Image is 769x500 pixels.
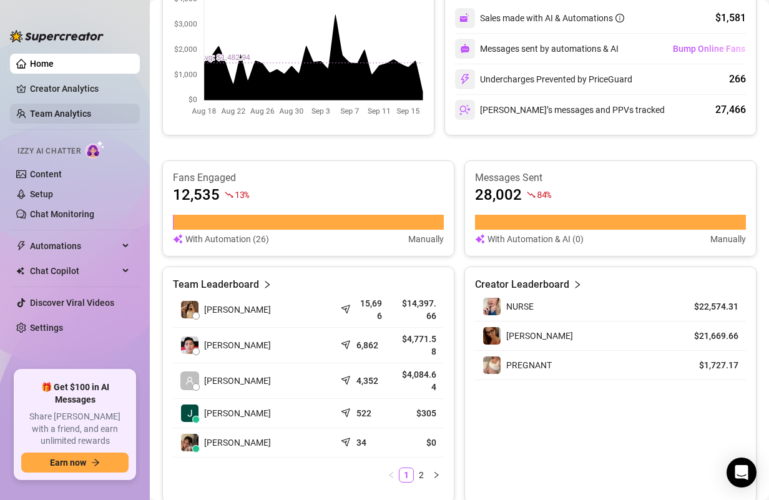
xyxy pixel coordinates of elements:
article: Creator Leaderboard [475,277,569,292]
article: $305 [397,407,436,419]
div: [PERSON_NAME]’s messages and PPVs tracked [455,100,665,120]
img: Victoria Sleekr… [181,301,198,318]
article: Fans Engaged [173,171,444,185]
article: With Automation & AI (0) [487,232,584,246]
li: 1 [399,468,414,483]
span: right [573,277,582,292]
span: thunderbolt [16,241,26,251]
button: Earn nowarrow-right [21,453,129,473]
button: Bump Online Fans [672,39,746,59]
span: Izzy AI Chatter [17,145,81,157]
img: Jenny Willson [181,404,198,422]
article: Manually [710,232,746,246]
span: [PERSON_NAME] [204,338,271,352]
img: NURSE [483,298,501,315]
a: 2 [414,468,428,482]
article: $0 [397,436,436,449]
a: Home [30,59,54,69]
span: [PERSON_NAME] [204,374,271,388]
article: 15,696 [356,297,382,322]
span: [PERSON_NAME] [204,303,271,316]
article: Messages Sent [475,171,746,185]
span: arrow-right [91,458,100,467]
button: right [429,468,444,483]
span: Share [PERSON_NAME] with a friend, and earn unlimited rewards [21,411,129,448]
span: Chat Copilot [30,261,119,281]
span: info-circle [615,14,624,22]
img: svg%3e [460,44,470,54]
span: 🎁 Get $100 in AI Messages [21,381,129,406]
article: Team Leaderboard [173,277,259,292]
article: 6,862 [356,339,378,351]
img: Jenny [483,327,501,345]
span: 13 % [235,189,249,200]
li: 2 [414,468,429,483]
button: left [384,468,399,483]
img: AI Chatter [86,140,105,159]
img: svg%3e [475,232,485,246]
span: send [341,373,353,385]
span: send [341,405,353,418]
article: 522 [356,407,371,419]
article: 4,352 [356,375,378,387]
span: PREGNANT [506,360,552,370]
li: Next Page [429,468,444,483]
div: Messages sent by automations & AI [455,39,619,59]
article: 28,002 [475,185,522,205]
a: Creator Analytics [30,79,130,99]
div: Undercharges Prevented by PriceGuard [455,69,632,89]
a: 1 [399,468,413,482]
span: fall [225,190,233,199]
article: $4,771.58 [397,333,436,358]
img: svg%3e [173,232,183,246]
span: right [263,277,272,292]
span: user [185,376,194,385]
article: With Automation (26) [185,232,269,246]
article: Manually [408,232,444,246]
div: 27,466 [715,102,746,117]
a: Chat Monitoring [30,209,94,219]
img: Chat Copilot [16,267,24,275]
a: Discover Viral Videos [30,298,114,308]
span: fall [527,190,536,199]
div: 266 [729,72,746,87]
a: Settings [30,323,63,333]
span: [PERSON_NAME] [506,331,573,341]
span: Bump Online Fans [673,44,745,54]
article: $1,727.17 [682,359,738,371]
img: svg%3e [459,104,471,115]
span: Automations [30,236,119,256]
span: send [341,301,353,314]
article: 12,535 [173,185,220,205]
div: Open Intercom Messenger [727,458,757,488]
article: 34 [356,436,366,449]
img: svg%3e [459,12,471,24]
span: send [341,434,353,447]
img: PREGNANT [483,356,501,374]
span: right [433,471,440,479]
span: [PERSON_NAME] [204,436,271,449]
div: $1,581 [715,11,746,26]
img: Sophia Barroso [181,434,198,451]
span: send [341,337,353,350]
img: svg%3e [459,74,471,85]
img: logo-BBDzfeDw.svg [10,30,104,42]
span: 84 % [537,189,551,200]
span: [PERSON_NAME] [204,406,271,420]
a: Setup [30,189,53,199]
li: Previous Page [384,468,399,483]
div: Sales made with AI & Automations [480,11,624,25]
article: $4,084.64 [397,368,436,393]
span: left [388,471,395,479]
a: Team Analytics [30,109,91,119]
img: John Mark Camin… [181,336,198,354]
article: $14,397.66 [397,297,436,322]
span: NURSE [506,301,534,311]
a: Content [30,169,62,179]
span: Earn now [50,458,86,468]
article: $21,669.66 [682,330,738,342]
article: $22,574.31 [682,300,738,313]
